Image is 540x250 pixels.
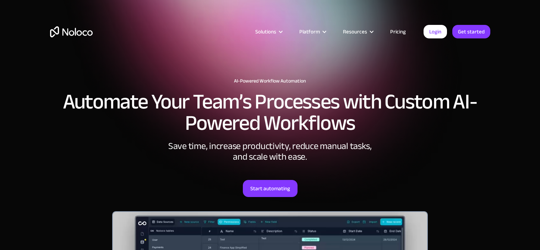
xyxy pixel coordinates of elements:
h1: AI-Powered Workflow Automation [50,78,490,84]
div: Platform [290,27,334,36]
h2: Automate Your Team’s Processes with Custom AI-Powered Workflows [50,91,490,134]
div: Resources [334,27,381,36]
div: Platform [299,27,320,36]
a: Pricing [381,27,415,36]
a: Start automating [243,180,298,197]
div: Resources [343,27,367,36]
div: Solutions [255,27,276,36]
a: Get started [452,25,490,38]
a: home [50,26,93,37]
div: Save time, increase productivity, reduce manual tasks, and scale with ease. [164,141,377,162]
div: Solutions [246,27,290,36]
a: Login [424,25,447,38]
